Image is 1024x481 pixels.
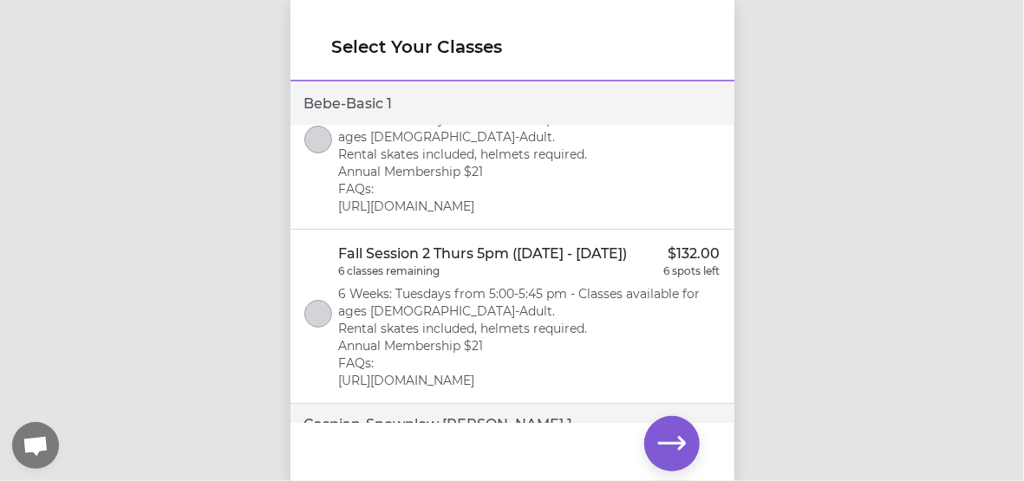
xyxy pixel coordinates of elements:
p: Fall Session 2 Thurs 5pm ([DATE] - [DATE]) [339,244,628,264]
p: 6 Weeks: Tuesdays from 5:00-5:45 pm - Classes available for ages [DEMOGRAPHIC_DATA]-Adult. Rental... [339,285,721,389]
button: select class [304,126,332,153]
h1: Select Your Classes [332,35,693,59]
p: 6 spots left [664,264,721,278]
p: $132.00 [669,244,721,264]
button: select class [304,300,332,328]
div: Bebe - Basic 1 [290,83,734,125]
p: 6 classes remaining [339,264,440,278]
div: Open chat [12,422,59,469]
p: 6 Weeks: Tuesdays from 5:00-5:45 pm - Classes available for ages [DEMOGRAPHIC_DATA]-Adult. Rental... [339,111,721,215]
div: Caspian - Snowplow [PERSON_NAME] 1 [290,404,734,445]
